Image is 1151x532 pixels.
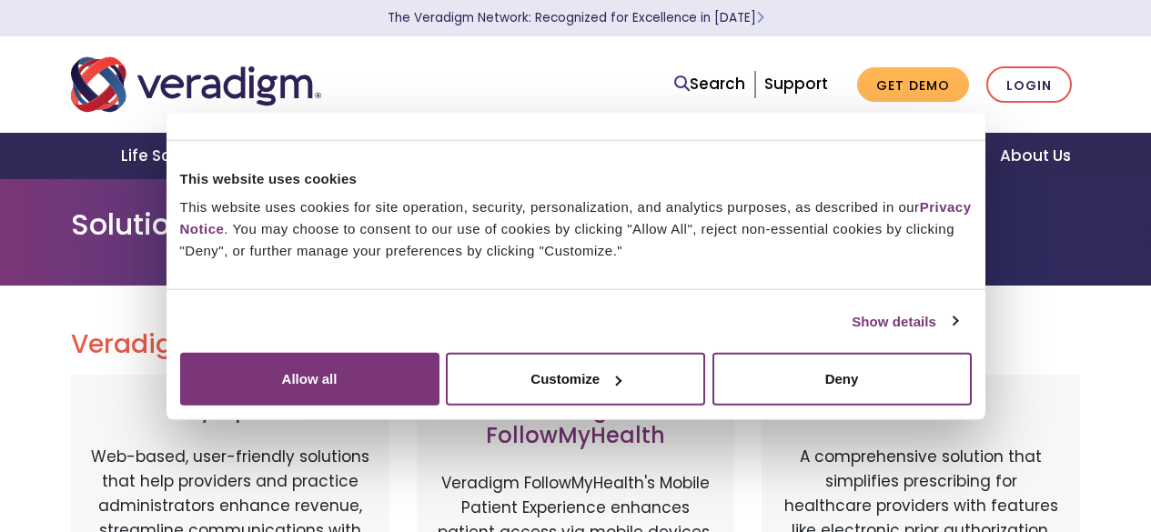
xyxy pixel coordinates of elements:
a: The Veradigm Network: Recognized for Excellence in [DATE]Learn More [388,9,764,26]
a: Life Sciences [99,133,250,179]
h2: Veradigm Solutions [71,329,1081,360]
a: Search [674,72,745,96]
button: Allow all [180,353,439,406]
h3: Veradigm FollowMyHealth [435,396,717,449]
button: Deny [712,353,972,406]
a: Login [986,66,1072,104]
a: Show details [852,310,957,332]
h3: ePrescribe [780,396,1062,423]
img: Veradigm logo [71,55,321,115]
div: This website uses cookies [180,167,972,189]
h3: Payerpath [89,396,371,423]
h1: Solution Login [71,207,1081,242]
a: Support [764,73,828,95]
button: Customize [446,353,705,406]
div: This website uses cookies for site operation, security, personalization, and analytics purposes, ... [180,196,972,262]
span: Learn More [756,9,764,26]
a: Get Demo [857,67,969,103]
a: Privacy Notice [180,199,972,236]
a: About Us [978,133,1093,179]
